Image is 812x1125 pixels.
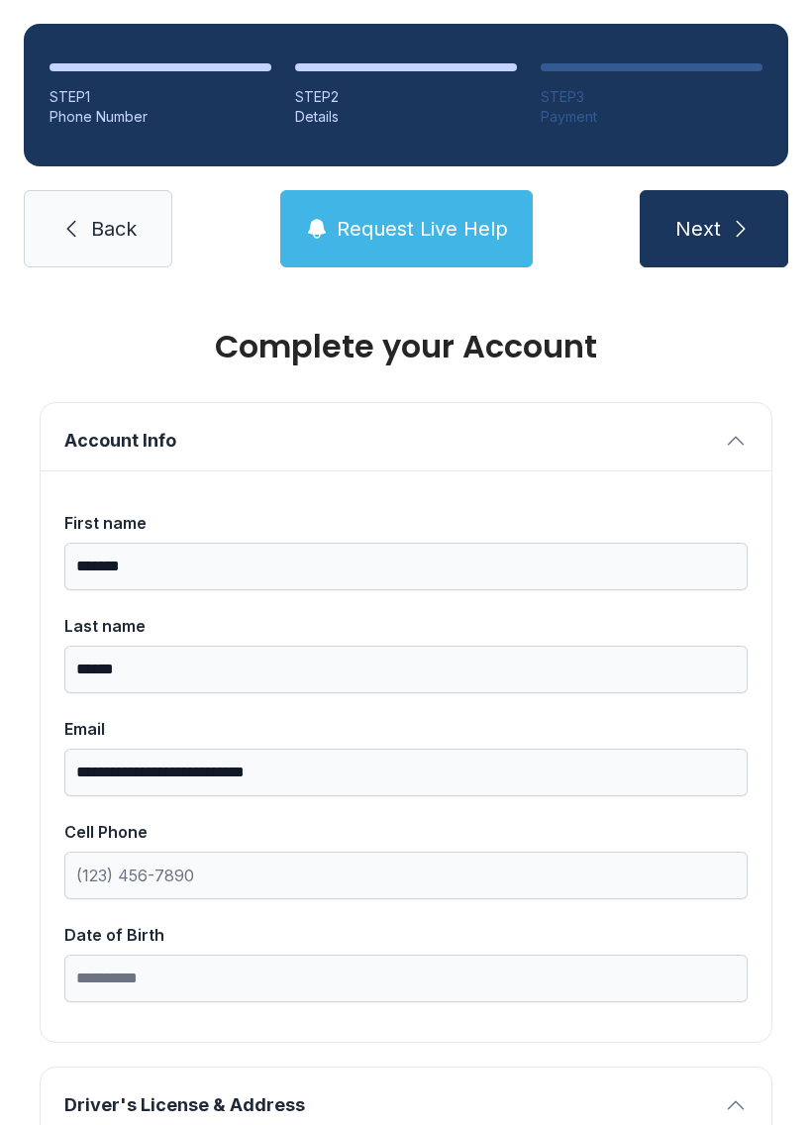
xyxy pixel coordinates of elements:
[64,852,748,899] input: Cell Phone
[64,646,748,693] input: Last name
[40,331,772,362] h1: Complete your Account
[295,87,517,107] div: STEP 2
[64,427,716,455] span: Account Info
[64,717,748,741] div: Email
[41,403,771,470] button: Account Info
[64,749,748,796] input: Email
[295,107,517,127] div: Details
[675,215,721,243] span: Next
[91,215,137,243] span: Back
[64,1091,716,1119] span: Driver's License & Address
[64,511,748,535] div: First name
[541,87,762,107] div: STEP 3
[541,107,762,127] div: Payment
[64,955,748,1002] input: Date of Birth
[64,614,748,638] div: Last name
[64,923,748,947] div: Date of Birth
[64,820,748,844] div: Cell Phone
[50,87,271,107] div: STEP 1
[337,215,508,243] span: Request Live Help
[64,543,748,590] input: First name
[50,107,271,127] div: Phone Number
